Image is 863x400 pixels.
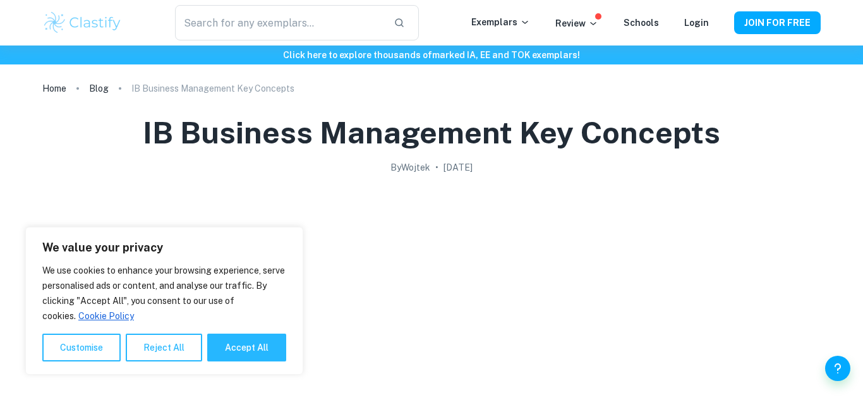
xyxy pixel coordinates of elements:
[126,334,202,361] button: Reject All
[143,112,720,153] h1: IB Business Management Key Concepts
[3,48,860,62] h6: Click here to explore thousands of marked IA, EE and TOK exemplars !
[175,5,383,40] input: Search for any exemplars...
[42,10,123,35] img: Clastify logo
[444,161,473,174] h2: [DATE]
[555,16,598,30] p: Review
[825,356,850,381] button: Help and Feedback
[25,227,303,375] div: We value your privacy
[42,263,286,324] p: We use cookies to enhance your browsing experience, serve personalised ads or content, and analys...
[42,240,286,255] p: We value your privacy
[624,18,659,28] a: Schools
[684,18,709,28] a: Login
[42,80,66,97] a: Home
[42,334,121,361] button: Customise
[78,310,135,322] a: Cookie Policy
[435,161,438,174] p: •
[207,334,286,361] button: Accept All
[471,15,530,29] p: Exemplars
[131,82,294,95] p: IB Business Management Key Concepts
[734,11,821,34] button: JOIN FOR FREE
[89,80,109,97] a: Blog
[390,161,430,174] h2: By Wojtek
